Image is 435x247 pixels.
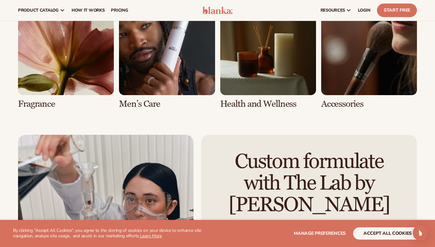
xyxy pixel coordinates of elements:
[203,6,233,14] img: logo
[219,151,399,216] h2: Custom formulate with The Lab by [PERSON_NAME]
[294,230,346,236] span: Manage preferences
[413,225,428,241] div: Open Intercom Messenger
[111,8,128,13] span: pricing
[140,233,162,239] a: Learn More
[353,227,422,240] button: accept all cookies
[377,4,417,17] a: Start Free
[358,8,371,13] span: LOGIN
[72,8,105,13] span: How It Works
[13,228,215,239] p: By clicking "Accept All Cookies", you agree to the storing of cookies on your device to enhance s...
[294,227,346,240] button: Manage preferences
[18,8,59,13] span: product catalog
[321,8,345,13] span: resources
